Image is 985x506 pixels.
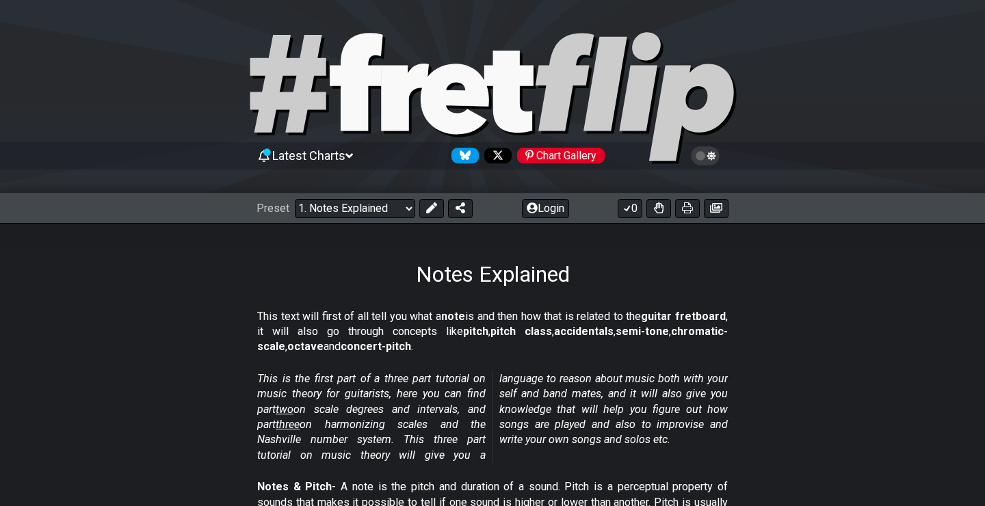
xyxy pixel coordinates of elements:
[416,261,570,287] h1: Notes Explained
[641,310,726,323] strong: guitar fretboard
[446,148,479,163] a: Follow #fretflip at Bluesky
[616,325,669,338] strong: semi-tone
[463,325,488,338] strong: pitch
[441,310,465,323] strong: note
[272,148,345,163] span: Latest Charts
[419,199,444,218] button: Edit Preset
[448,199,473,218] button: Share Preset
[341,340,411,353] strong: concert-pitch
[554,325,614,338] strong: accidentals
[490,325,552,338] strong: pitch class
[479,148,512,163] a: Follow #fretflip at X
[522,199,569,218] button: Login
[618,199,642,218] button: 0
[675,199,700,218] button: Print
[698,150,713,162] span: Toggle light / dark theme
[257,372,728,462] em: This is the first part of a three part tutorial on music theory for guitarists, here you can find...
[276,403,293,416] span: two
[276,418,300,431] span: three
[295,199,415,218] select: Preset
[287,340,324,353] strong: octave
[257,202,289,215] span: Preset
[257,480,332,493] strong: Notes & Pitch
[512,148,605,163] a: #fretflip at Pinterest
[257,309,728,355] p: This text will first of all tell you what a is and then how that is related to the , it will also...
[646,199,671,218] button: Toggle Dexterity for all fretkits
[517,148,605,163] div: Chart Gallery
[704,199,728,218] button: Create image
